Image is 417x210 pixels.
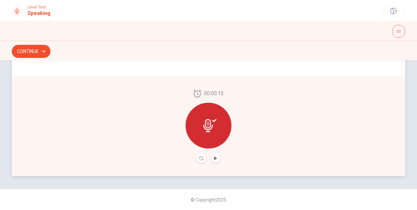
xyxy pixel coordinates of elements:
span: Level Test [28,5,50,9]
h1: Speaking [28,9,50,17]
span: © Copyright 2025 [191,197,226,202]
span: 00:00:15 [204,90,224,97]
button: Record Again [197,154,206,163]
button: Continue [12,45,50,58]
button: Play Audio [211,154,220,163]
